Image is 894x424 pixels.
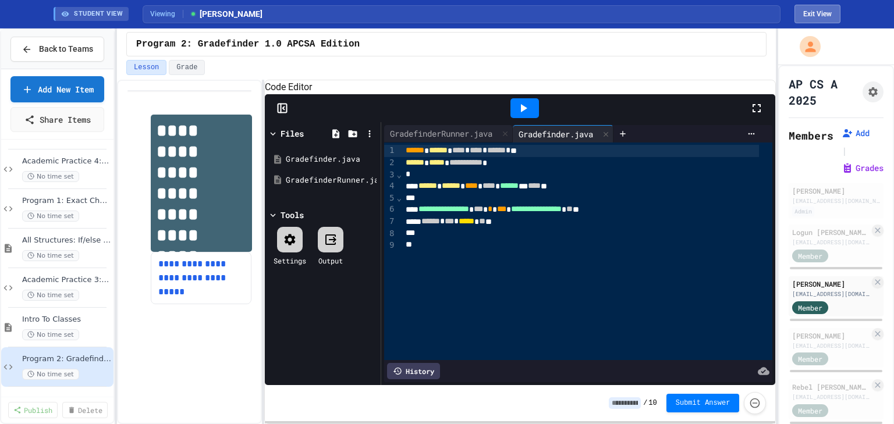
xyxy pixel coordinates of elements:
button: Back to Teams [10,37,104,62]
button: Force resubmission of student's answer (Admin only) [744,392,766,414]
div: [EMAIL_ADDRESS][DOMAIN_NAME] [792,238,870,247]
span: 10 [648,398,657,408]
button: Lesson [126,60,166,75]
span: No time set [22,290,79,301]
div: 6 [384,204,396,216]
div: 7 [384,216,396,228]
div: 1 [384,145,396,157]
div: GradefinderRunner.java [384,125,513,142]
div: Files [281,127,304,140]
span: No time set [22,171,79,182]
a: Share Items [10,107,104,132]
span: Fold line [396,193,402,202]
div: Rebel [PERSON_NAME] [792,382,870,392]
div: [EMAIL_ADDRESS][DOMAIN_NAME] [792,393,870,401]
div: [EMAIL_ADDRESS][DOMAIN_NAME] [792,290,870,298]
div: Gradefinder.java [513,128,599,140]
span: Intro To Classes [22,315,111,325]
div: GradefinderRunner.java [286,174,377,186]
div: [EMAIL_ADDRESS][DOMAIN_NAME] [792,197,880,205]
span: | [842,144,847,158]
div: Output [318,255,343,266]
div: [PERSON_NAME] [792,186,880,196]
div: Admin [792,206,814,216]
span: No time set [22,211,79,222]
div: Tools [281,209,304,221]
span: Academic Practice 3: Average of Digits [22,275,111,285]
span: Program 1: Exact Change [22,196,111,206]
button: Grade [169,60,205,75]
div: [EMAIL_ADDRESS][DOMAIN_NAME] [792,341,870,350]
h6: Code Editor [265,80,775,94]
div: History [387,363,440,379]
span: Viewing [150,9,183,19]
span: [PERSON_NAME] [189,8,262,20]
h2: Members [789,127,833,144]
span: Fold line [396,170,402,179]
div: [PERSON_NAME] [792,330,870,341]
span: Program 2: Gradefinder 1.0 APCSA Edition [22,354,111,364]
button: Grades [842,162,884,174]
h1: AP CS A 2025 [789,76,858,108]
span: Academic Practice 4: Find the average of 3 numbers [22,156,111,166]
span: STUDENT VIEW [74,9,123,19]
span: Member [798,251,822,261]
div: 9 [384,240,396,251]
span: Submit Answer [676,398,730,408]
div: Logun [PERSON_NAME] [792,227,870,237]
button: Exit student view [794,5,840,23]
a: Add New Item [10,76,104,102]
button: Assignment Settings [863,81,884,102]
span: No time set [22,329,79,340]
div: Gradefinder.java [286,154,377,165]
span: All Structures: If/else if, For, Do and While loops [22,236,111,245]
div: 2 [384,157,396,169]
span: Member [798,405,822,416]
div: Settings [274,255,306,266]
span: Member [798,302,822,313]
span: No time set [22,369,79,380]
a: Publish [8,402,58,418]
span: No time set [22,250,79,261]
span: Program 2: Gradefinder 1.0 APCSA Edition [136,37,360,51]
span: Member [798,354,822,364]
a: Delete [62,402,108,418]
div: GradefinderRunner.java [384,127,498,140]
div: [PERSON_NAME] [792,279,870,289]
div: My Account [787,33,824,60]
button: Add [842,127,870,139]
div: Gradefinder.java [513,125,613,142]
div: 8 [384,228,396,240]
div: 5 [384,193,396,204]
div: 4 [384,180,396,193]
button: Submit Answer [666,394,740,412]
span: Back to Teams [39,43,93,55]
span: / [643,398,647,408]
div: 3 [384,169,396,181]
